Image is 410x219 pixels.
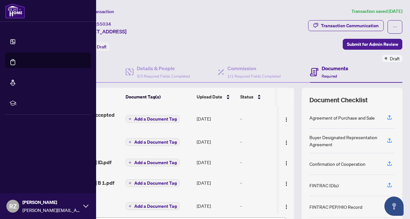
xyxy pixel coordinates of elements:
[134,181,177,185] span: Add a Document Tag
[194,106,238,131] td: [DATE]
[80,9,114,14] span: View Transaction
[197,93,222,100] span: Upload Date
[134,140,177,144] span: Add a Document Tag
[240,159,290,166] div: -
[9,202,17,211] span: RZ
[240,115,290,122] div: -
[284,161,289,166] img: Logo
[227,64,281,72] h4: Commission
[322,74,337,79] span: Required
[351,8,402,15] article: Transaction saved [DATE]
[309,203,362,210] div: FINTRAC PEP/HIO Record
[97,44,107,50] span: Draft
[134,160,177,165] span: Add a Document Tag
[22,199,80,206] span: [PERSON_NAME]
[128,161,132,164] span: plus
[309,134,379,148] div: Buyer Designated Representation Agreement
[22,206,80,214] span: [PERSON_NAME][EMAIL_ADDRESS][PERSON_NAME][DOMAIN_NAME]
[194,193,238,219] td: [DATE]
[128,117,132,121] span: plus
[137,64,190,72] h4: Details & People
[321,21,379,31] div: Transaction Communication
[134,204,177,208] span: Add a Document Tag
[238,88,292,106] th: Status
[5,3,25,19] img: logo
[309,114,375,121] div: Agreement of Purchase and Sale
[240,202,290,209] div: -
[309,160,365,167] div: Confirmation of Cooperation
[240,93,253,100] span: Status
[194,88,238,106] th: Upload Date
[284,204,289,209] img: Logo
[284,117,289,122] img: Logo
[309,96,368,105] span: Document Checklist
[227,74,281,79] span: 1/1 Required Fields Completed
[347,39,398,49] span: Submit for Admin Review
[281,201,291,211] button: Logo
[79,28,127,35] span: [STREET_ADDRESS]
[309,182,339,189] div: FINTRAC ID(s)
[240,138,290,145] div: -
[284,181,289,186] img: Logo
[128,181,132,185] span: plus
[240,179,290,186] div: -
[343,39,402,50] button: Submit for Admin Review
[322,64,348,72] h4: Documents
[128,140,132,144] span: plus
[126,179,180,187] button: Add a Document Tag
[390,55,400,62] span: Draft
[308,20,384,31] button: Transaction Communication
[126,159,180,166] button: Add a Document Tag
[281,157,291,167] button: Logo
[137,74,190,79] span: 3/3 Required Fields Completed
[281,114,291,124] button: Logo
[384,197,404,216] button: Open asap
[194,173,238,193] td: [DATE]
[284,140,289,145] img: Logo
[134,117,177,121] span: Add a Document Tag
[126,115,180,123] button: Add a Document Tag
[393,25,397,29] span: ellipsis
[281,137,291,147] button: Logo
[126,138,180,146] button: Add a Document Tag
[97,21,111,27] span: 55034
[123,88,194,106] th: Document Tag(s)
[194,152,238,173] td: [DATE]
[126,202,180,210] button: Add a Document Tag
[194,131,238,152] td: [DATE]
[281,178,291,188] button: Logo
[128,205,132,208] span: plus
